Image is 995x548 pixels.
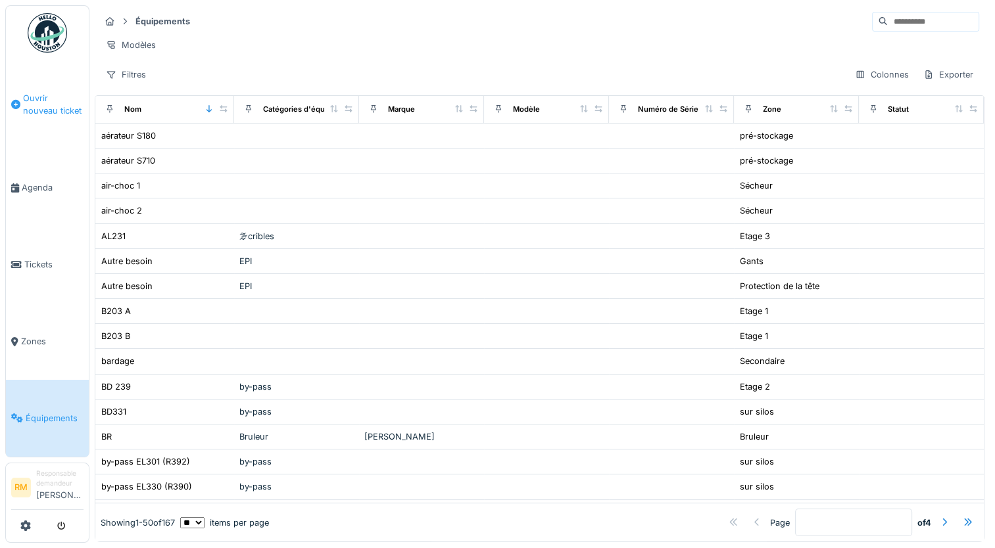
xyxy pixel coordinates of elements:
div: BR [101,430,112,443]
div: bardage [101,355,134,367]
div: by-pass EL330 (R390) [101,480,192,493]
div: Etage 1 [740,330,768,342]
div: sur silos [740,480,774,493]
div: by-pass [239,455,354,468]
div: B203 A [101,305,131,317]
div: EPI [239,280,354,292]
div: Bruleur [740,430,769,443]
div: Secondaire [740,355,785,367]
div: 🌫cribles [239,230,354,242]
div: Exporter [917,65,979,84]
div: Marque [388,104,415,115]
div: Numéro de Série [638,104,698,115]
div: AL231 [101,230,126,242]
div: Responsable demandeur [36,468,84,489]
div: Nom [124,104,141,115]
div: [PERSON_NAME] [364,430,479,443]
div: pré-stockage [740,129,793,142]
div: by-pass [239,380,354,393]
a: RM Responsable demandeur[PERSON_NAME] [11,468,84,510]
div: sur silos [740,405,774,418]
span: Équipements [26,412,84,424]
div: Sécheur [740,204,773,217]
li: [PERSON_NAME] [36,468,84,507]
div: pré-stockage [740,154,793,167]
span: Zones [21,335,84,348]
div: Etage 3 [740,230,770,242]
a: Agenda [6,149,89,226]
div: aérateur S180 [101,129,156,142]
span: Tickets [24,258,84,271]
div: Gants [740,255,764,267]
div: by-pass EL301 (R392) [101,455,190,468]
div: Colonnes [849,65,915,84]
div: sur silos [740,455,774,468]
li: RM [11,478,31,497]
div: BD 239 [101,380,131,393]
div: EPI [239,255,354,267]
div: by-pass [239,405,354,418]
div: aérateur S710 [101,154,155,167]
div: air-choc 1 [101,179,140,192]
a: Tickets [6,226,89,303]
a: Équipements [6,380,89,457]
div: B203 B [101,330,130,342]
span: Ouvrir nouveau ticket [23,92,84,117]
div: Sécheur [740,179,773,192]
div: Etage 1 [740,305,768,317]
div: Zone [763,104,781,115]
div: Autre besoin [101,255,153,267]
div: Page [770,516,790,529]
span: Agenda [22,181,84,194]
div: BD331 [101,405,126,418]
div: Protection de la tête [740,280,819,292]
div: Showing 1 - 50 of 167 [101,516,175,529]
div: Bruleur [239,430,354,443]
div: Statut [888,104,909,115]
div: Autre besoin [101,280,153,292]
div: Modèle [513,104,540,115]
div: air-choc 2 [101,204,142,217]
strong: of 4 [917,516,931,529]
div: Modèles [100,35,162,55]
div: Filtres [100,65,152,84]
a: Ouvrir nouveau ticket [6,60,89,149]
div: Catégories d'équipement [263,104,354,115]
a: Zones [6,303,89,380]
div: Etage 2 [740,380,770,393]
div: by-pass [239,480,354,493]
div: items per page [180,516,269,529]
img: Badge_color-CXgf-gQk.svg [28,13,67,53]
strong: Équipements [130,15,195,28]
